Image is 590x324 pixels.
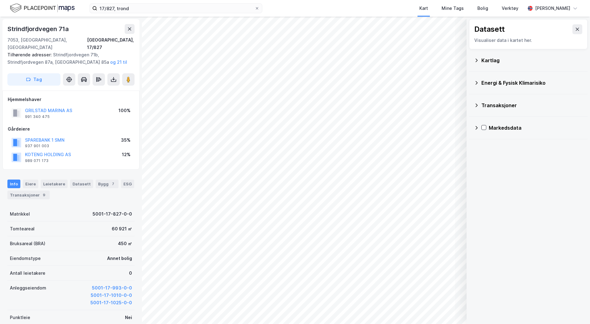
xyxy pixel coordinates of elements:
[474,37,582,44] div: Visualiser data i kartet her.
[8,125,134,133] div: Gårdeiere
[97,4,255,13] input: Søk på adresse, matrikkel, gårdeiere, leietakere eller personer
[7,52,53,57] span: Tilhørende adresser:
[10,284,46,292] div: Anleggseiendom
[107,255,132,262] div: Annet bolig
[25,114,50,119] div: 991 340 475
[10,3,75,14] img: logo.f888ab2527a4732fd821a326f86c7f29.svg
[93,210,132,218] div: 5001-17-827-0-0
[7,73,60,86] button: Tag
[10,255,41,262] div: Eiendomstype
[481,102,583,109] div: Transaksjoner
[7,36,87,51] div: 7053, [GEOGRAPHIC_DATA], [GEOGRAPHIC_DATA]
[7,191,50,199] div: Transaksjoner
[442,5,464,12] div: Mine Tags
[96,180,118,188] div: Bygg
[41,192,47,198] div: 9
[481,79,583,87] div: Energi & Fysisk Klimarisiko
[477,5,488,12] div: Bolig
[122,151,131,158] div: 12%
[25,144,49,148] div: 937 901 003
[118,240,132,247] div: 450 ㎡
[7,180,20,188] div: Info
[25,158,48,163] div: 989 071 173
[129,269,132,277] div: 0
[489,124,583,132] div: Markedsdata
[502,5,518,12] div: Verktøy
[87,36,135,51] div: [GEOGRAPHIC_DATA], 17/827
[70,180,93,188] div: Datasett
[121,136,131,144] div: 35%
[559,294,590,324] div: Kontrollprogram for chat
[535,5,570,12] div: [PERSON_NAME]
[110,181,116,187] div: 7
[7,51,130,66] div: Strindfjordvegen 71b, Strindfjordvegen 87a, [GEOGRAPHIC_DATA] 85a
[10,210,30,218] div: Matrikkel
[7,24,70,34] div: Strindfjordvegen 71a
[112,225,132,233] div: 60 921 ㎡
[10,314,30,321] div: Punktleie
[474,24,505,34] div: Datasett
[92,284,132,292] button: 5001-17-993-0-0
[10,269,45,277] div: Antall leietakere
[118,107,131,114] div: 100%
[125,314,132,321] div: Nei
[91,292,132,299] button: 5001-17-1010-0-0
[419,5,428,12] div: Kart
[481,57,583,64] div: Kartlag
[90,299,132,306] button: 5001-17-1025-0-0
[559,294,590,324] iframe: Chat Widget
[121,180,134,188] div: ESG
[23,180,38,188] div: Eiere
[8,96,134,103] div: Hjemmelshaver
[10,225,35,233] div: Tomteareal
[41,180,68,188] div: Leietakere
[10,240,45,247] div: Bruksareal (BRA)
